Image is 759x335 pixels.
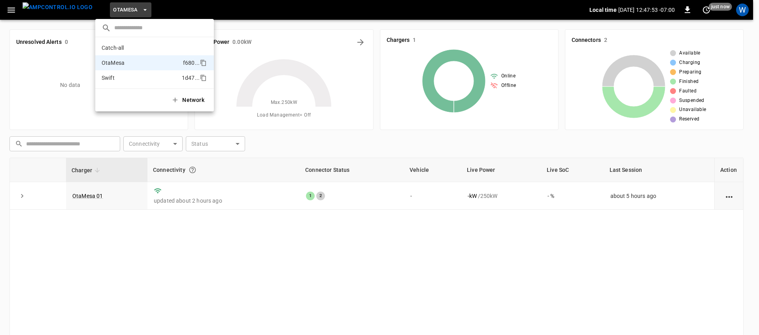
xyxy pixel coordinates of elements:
[199,73,208,83] div: copy
[102,74,179,82] p: Swift
[199,58,208,68] div: copy
[102,44,179,52] p: Catch-all
[102,59,180,67] p: OtaMesa
[166,92,211,108] button: Network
